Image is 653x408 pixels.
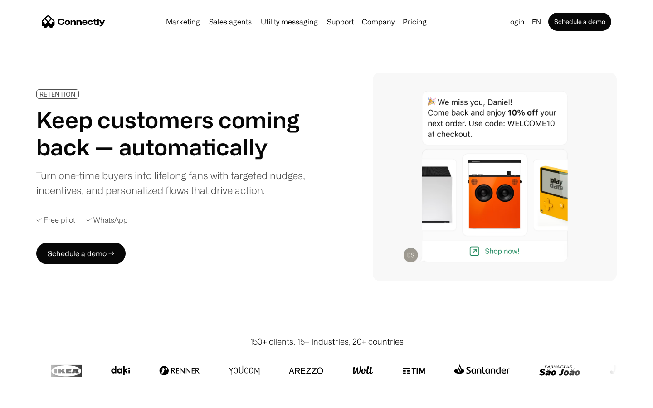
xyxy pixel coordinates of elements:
[205,18,255,25] a: Sales agents
[548,13,611,31] a: Schedule a demo
[86,216,128,224] div: ✓ WhatsApp
[323,18,357,25] a: Support
[36,106,312,160] h1: Keep customers coming back — automatically
[532,15,541,28] div: en
[399,18,430,25] a: Pricing
[502,15,528,28] a: Login
[9,391,54,405] aside: Language selected: English
[18,392,54,405] ul: Language list
[250,335,404,348] div: 150+ clients, 15+ industries, 20+ countries
[36,243,126,264] a: Schedule a demo →
[39,91,76,97] div: RETENTION
[362,15,395,28] div: Company
[257,18,322,25] a: Utility messaging
[162,18,204,25] a: Marketing
[36,168,312,198] div: Turn one-time buyers into lifelong fans with targeted nudges, incentives, and personalized flows ...
[36,216,75,224] div: ✓ Free pilot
